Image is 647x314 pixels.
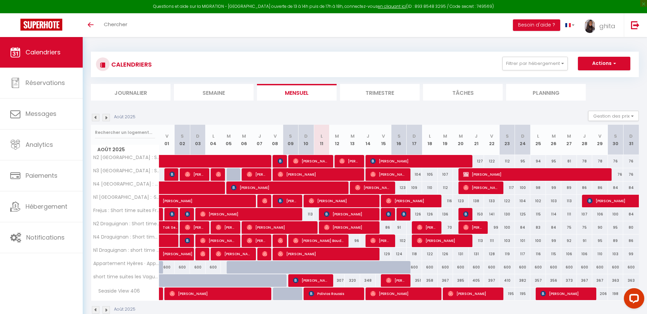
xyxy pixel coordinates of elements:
span: [PERSON_NAME] [185,234,190,247]
th: 30 [608,125,623,155]
img: ... [585,19,595,33]
abbr: M [242,133,246,139]
span: [PERSON_NAME] [216,247,252,260]
div: 600 [422,261,437,274]
div: 129 [376,248,391,260]
div: 123 [453,195,468,207]
span: [PERSON_NAME] [185,168,205,181]
th: 12 [329,125,344,155]
span: [PERSON_NAME] [278,194,298,207]
div: 112 [438,181,453,194]
div: 123 [391,181,406,194]
div: 107 [577,208,592,221]
div: 600 [546,261,561,274]
span: [PERSON_NAME] [163,191,257,204]
abbr: V [274,133,277,139]
div: 600 [515,261,530,274]
span: [PERSON_NAME] [262,247,267,260]
a: [PERSON_NAME] [159,195,175,208]
abbr: S [181,133,184,139]
button: Actions [578,57,630,70]
div: 358 [422,274,437,287]
div: 111 [561,208,577,221]
span: Frejus : Short time suites Fréjus [92,208,160,213]
div: 106 [561,248,577,260]
span: [PERSON_NAME] [540,287,592,300]
div: 195 [499,287,515,300]
div: 102 [391,234,406,247]
div: 367 [592,274,608,287]
abbr: V [382,133,385,139]
div: 206 [592,287,608,300]
div: 113 [469,234,484,247]
div: 75 [561,221,577,234]
abbr: S [506,133,509,139]
div: 118 [407,248,422,260]
div: 81 [561,155,577,168]
div: 84 [546,221,561,234]
div: 95 [592,234,608,247]
th: 21 [469,125,484,155]
abbr: M [567,133,571,139]
div: 363 [608,274,623,287]
abbr: D [304,133,308,139]
div: 119 [499,248,515,260]
th: 17 [407,125,422,155]
div: 103 [499,234,515,247]
span: [PERSON_NAME] [417,221,437,234]
div: 92 [561,234,577,247]
div: 600 [438,261,453,274]
span: [PERSON_NAME] [386,194,437,207]
span: [PERSON_NAME] [169,168,175,181]
th: 11 [314,125,329,155]
div: 83 [530,221,546,234]
div: 98 [530,181,546,194]
div: 100 [515,181,530,194]
div: 76 [608,155,623,168]
abbr: D [521,133,524,139]
div: 382 [515,274,530,287]
div: 600 [469,261,484,274]
div: 136 [438,208,453,221]
div: 114 [546,208,561,221]
div: 363 [623,274,639,287]
div: 600 [175,261,190,274]
div: 600 [499,261,515,274]
abbr: J [258,133,261,139]
li: Tâches [423,84,503,101]
span: [PERSON_NAME] [185,208,190,221]
abbr: M [552,133,556,139]
div: 86 [376,221,391,234]
abbr: S [289,133,292,139]
div: 90 [592,221,608,234]
div: 127 [469,155,484,168]
div: 110 [592,248,608,260]
span: N1 [GEOGRAPHIC_DATA] : ·Short Time [GEOGRAPHIC_DATA] 1 [92,195,160,200]
button: Gestion des prix [588,111,639,121]
div: 116 [530,248,546,260]
div: 117 [499,181,515,194]
div: 75 [577,221,592,234]
div: 103 [608,248,623,260]
li: Trimestre [340,84,420,101]
span: [PERSON_NAME] [370,287,437,300]
abbr: V [165,133,168,139]
div: 113 [561,195,577,207]
span: [PERSON_NAME] [309,194,375,207]
div: 102 [530,195,546,207]
iframe: LiveChat chat widget [618,285,647,314]
div: 138 [469,195,484,207]
div: 133 [484,195,499,207]
abbr: L [321,133,323,139]
li: Semaine [174,84,254,101]
a: Tak Sediri [159,221,175,234]
span: short time suites les Vagues du 5 Eme [92,274,160,279]
div: 100 [499,221,515,234]
th: 23 [499,125,515,155]
span: Seaside View 406 [92,287,142,295]
li: Planning [506,84,586,101]
abbr: L [212,133,214,139]
abbr: D [413,133,416,139]
span: N2 [GEOGRAPHIC_DATA] : Short Time Suites [GEOGRAPHIC_DATA] 2 [92,155,160,160]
